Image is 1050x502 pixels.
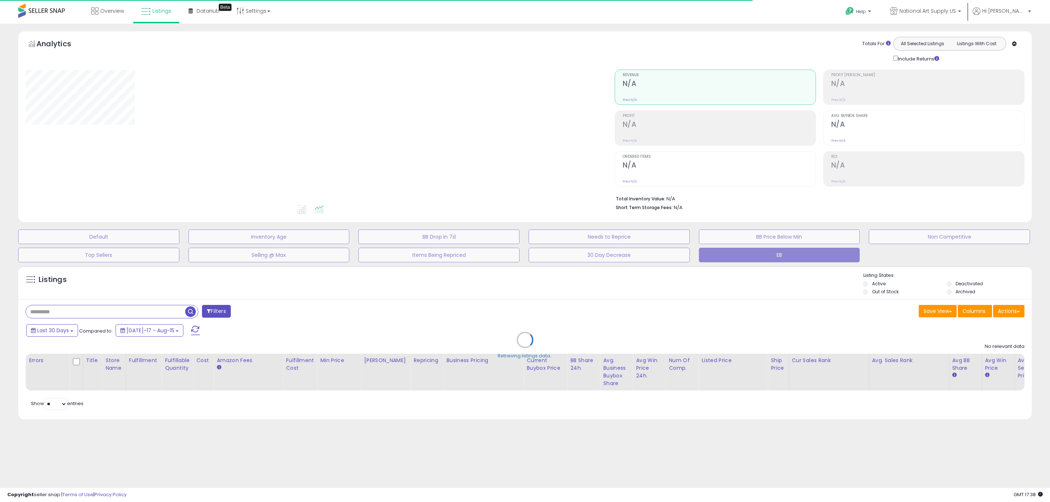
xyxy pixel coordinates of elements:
button: All Selected Listings [895,39,950,48]
button: Non Competitive [869,230,1030,244]
small: Prev: N/A [831,179,845,184]
span: Profit [623,114,816,118]
b: Total Inventory Value: [616,196,665,202]
span: DataHub [197,7,219,15]
span: Profit [PERSON_NAME] [831,73,1024,77]
span: Revenue [623,73,816,77]
small: Prev: N/A [831,98,845,102]
h2: N/A [831,161,1024,171]
small: Prev: N/A [831,138,845,143]
button: BB Drop in 7d [358,230,520,244]
button: Top Sellers [18,248,179,262]
div: Include Returns [888,54,948,62]
span: Hi [PERSON_NAME] [982,7,1026,15]
button: Selling @ Max [188,248,350,262]
div: Tooltip anchor [219,4,232,11]
small: Prev: N/A [623,138,637,143]
small: Prev: N/A [623,98,637,102]
small: Prev: N/A [623,179,637,184]
a: Hi [PERSON_NAME] [973,7,1031,24]
div: Totals For [862,40,891,47]
h2: N/A [831,79,1024,89]
span: Listings [152,7,171,15]
span: Help [856,8,866,15]
button: Default [18,230,179,244]
h2: N/A [623,79,816,89]
button: EB [699,248,860,262]
span: Ordered Items [623,155,816,159]
li: N/A [616,194,1019,203]
a: Help [840,1,878,24]
h2: N/A [831,120,1024,130]
h2: N/A [623,120,816,130]
button: 30 Day Decrease [529,248,690,262]
i: Get Help [845,7,854,16]
b: Short Term Storage Fees: [616,204,673,211]
button: Inventory Age [188,230,350,244]
button: Needs to Reprice [529,230,690,244]
h5: Analytics [36,39,85,51]
button: Listings With Cost [949,39,1004,48]
span: N/A [674,204,682,211]
h2: N/A [623,161,816,171]
span: ROI [831,155,1024,159]
div: Retrieving listings data.. [498,353,552,359]
button: BB Price Below Min [699,230,860,244]
button: Items Being Repriced [358,248,520,262]
span: Avg. Buybox Share [831,114,1024,118]
span: National Art Supply US [899,7,956,15]
span: Overview [100,7,124,15]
